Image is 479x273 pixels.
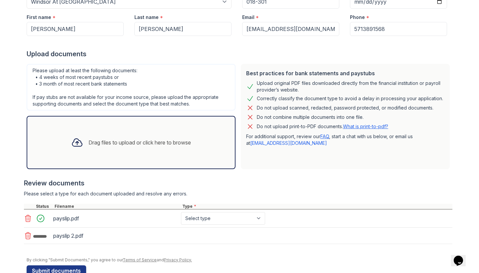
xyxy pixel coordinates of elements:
div: Best practices for bank statements and paystubs [246,69,444,77]
a: FAQ [320,134,329,139]
div: payslip.pdf [53,213,178,224]
div: Drag files to upload or click here to browse [88,138,191,146]
iframe: chat widget [451,246,472,266]
div: Correctly classify the document type to avoid a delay in processing your application. [257,95,443,103]
label: Phone [350,14,365,21]
div: Do not upload scanned, redacted, password protected, or modified documents. [257,104,433,112]
p: For additional support, review our , start a chat with us below, or email us at [246,133,444,146]
a: Privacy Policy. [164,257,192,262]
div: Please upload at least the following documents: • 4 weeks of most recent paystubs or • 3 month of... [27,64,236,111]
div: Do not combine multiple documents into one file. [257,113,364,121]
label: Email [242,14,254,21]
div: Upload original PDF files downloaded directly from the financial institution or payroll provider’... [257,80,444,93]
div: Status [35,204,53,209]
div: By clicking "Submit Documents," you agree to our and [27,257,452,263]
a: [EMAIL_ADDRESS][DOMAIN_NAME] [250,140,327,146]
div: Please select a type for each document uploaded and resolve any errors. [24,190,452,197]
div: Upload documents [27,49,452,59]
label: Last name [134,14,159,21]
div: Filename [53,204,181,209]
p: Do not upload print-to-PDF documents. [257,123,388,130]
div: payslip 2.pdf [53,230,178,241]
a: Terms of Service [123,257,157,262]
div: Review documents [24,178,452,188]
label: First name [27,14,51,21]
a: What is print-to-pdf? [343,124,388,129]
div: Type [181,204,452,209]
